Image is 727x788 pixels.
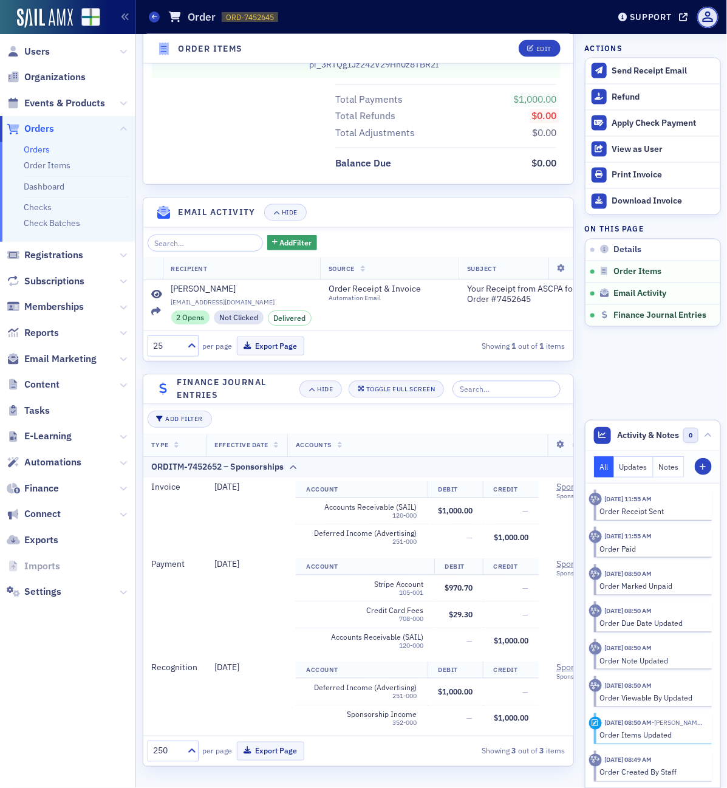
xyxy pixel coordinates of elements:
span: Registrations [24,248,83,262]
span: — [522,610,528,620]
a: Connect [7,507,61,521]
button: AddFilter [267,235,317,250]
div: Total Payments [335,92,403,107]
span: Sponsorships [556,482,667,493]
div: Delivered [268,311,312,326]
span: Users [24,45,50,58]
button: View as User [585,136,720,162]
button: All [594,456,615,478]
time: 5/21/2025 08:50 AM [605,643,652,652]
div: 708-000 [313,615,423,623]
div: Edit [536,46,551,52]
span: 0 [683,428,698,443]
span: — [522,506,528,516]
span: ORD-7452645 [226,12,274,22]
div: Balance Due [335,156,391,171]
span: [EMAIL_ADDRESS][DOMAIN_NAME] [171,299,312,307]
img: SailAMX [81,8,100,27]
input: Search… [148,235,264,252]
button: Export Page [237,742,304,761]
span: Add Filter [280,237,312,248]
th: Account [296,662,428,679]
label: per page [203,745,233,756]
span: [DATE] [215,559,240,570]
div: Total Adjustments [335,126,415,140]
th: Credit [483,482,539,499]
span: Total Refunds [335,109,400,123]
span: Your Receipt from ASCPA for Order #7452645 [467,284,578,306]
span: Megan Hughes [652,718,703,727]
time: 7/17/2025 11:55 AM [605,495,652,503]
h4: Order Items [178,43,242,55]
a: Check Batches [24,218,80,228]
span: $1,000.00 [513,93,556,105]
div: 120-000 [306,512,417,520]
span: Total Adjustments [335,126,419,140]
span: Details [614,245,642,256]
div: 352-000 [306,719,417,727]
th: Debit [428,662,483,679]
h1: Order [188,10,216,24]
a: Organizations [7,70,86,84]
div: 120-000 [313,642,423,650]
div: Activity [589,642,602,655]
a: Reports [7,326,59,340]
span: — [466,533,473,543]
div: Activity [589,530,602,543]
a: Print Invoice [585,162,720,188]
div: Order Due Date Updated [599,617,703,628]
span: — [466,713,473,723]
a: Download Invoice [585,188,720,214]
a: Users [7,45,50,58]
a: Subscriptions [7,275,84,288]
div: Activity [589,493,602,505]
th: Account [296,482,428,499]
button: Refund [585,84,720,110]
button: Toggle Full Screen [349,381,445,398]
time: 5/21/2025 08:50 AM [605,681,652,690]
span: Sponsorship Income [306,710,417,719]
button: Apply Check Payment [585,110,720,136]
div: Order Created By Staff [599,767,703,778]
div: 2 Opens [171,311,210,324]
span: Email Activity [614,289,667,300]
span: [DATE] [215,662,240,673]
span: Organizations [24,70,86,84]
a: Memberships [7,300,84,313]
span: Credit Card Fees [313,606,423,615]
div: Automation Email [329,295,439,303]
span: Email Marketing [24,352,97,366]
div: Order Note Updated [599,655,703,666]
span: Finance Journal Entries [614,310,707,321]
div: Download Invoice [612,196,714,207]
a: Finance [7,482,59,495]
span: $1,000.00 [494,713,528,723]
div: 105-001 [313,589,423,597]
div: ORDITM-7452652 – Sponsorships [152,461,284,474]
a: Tasks [7,404,50,417]
span: Recognition [152,662,198,673]
a: View Homepage [73,8,100,29]
div: [PERSON_NAME] [171,284,236,295]
button: Export Page [237,337,304,355]
span: Effective Date [215,441,268,450]
div: Activity [589,605,602,617]
span: Events & Products [24,97,105,110]
div: Support [630,12,672,22]
span: Order Items [614,267,662,278]
strong: 3 [538,745,546,756]
div: Sponsorship [556,673,667,681]
span: Order Receipt & Invoice [329,284,439,295]
a: Events & Products [7,97,105,110]
span: Accounts Receivable (SAIL) [313,633,423,642]
span: $970.70 [445,583,473,593]
a: Order Items [24,160,70,171]
span: Tasks [24,404,50,417]
time: 5/21/2025 08:50 AM [605,718,652,727]
a: Email Marketing [7,352,97,366]
span: Invoice [152,482,181,493]
div: Activity [589,754,602,767]
input: Search… [452,381,561,398]
span: Deferred Income (Advertising) [306,684,417,693]
th: Debit [428,482,483,499]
